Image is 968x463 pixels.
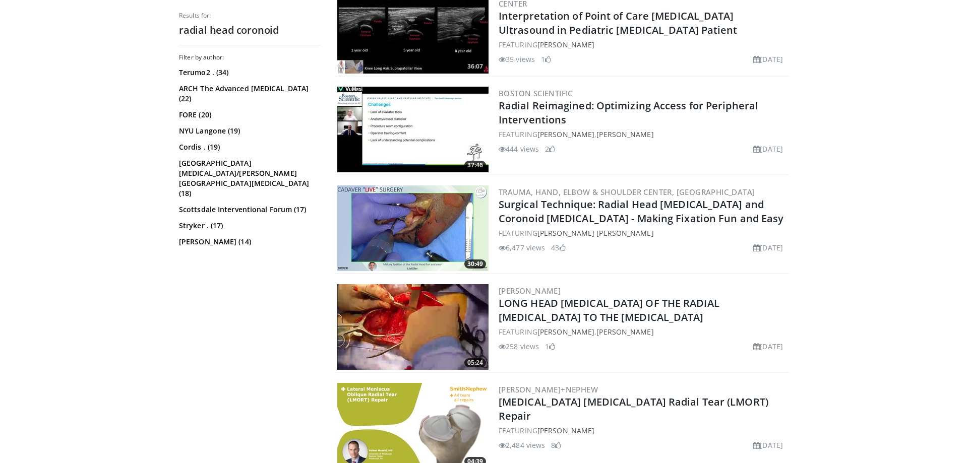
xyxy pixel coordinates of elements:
[464,358,486,367] span: 05:24
[537,129,594,139] a: [PERSON_NAME]
[179,53,320,61] h3: Filter by author:
[499,129,787,140] div: FEATURING ,
[499,425,787,436] div: FEATURING
[499,187,755,197] a: Trauma, Hand, Elbow & Shoulder Center, [GEOGRAPHIC_DATA]
[499,326,787,337] div: FEATURING ,
[179,158,318,199] a: [GEOGRAPHIC_DATA][MEDICAL_DATA]/[PERSON_NAME][GEOGRAPHIC_DATA][MEDICAL_DATA] (18)
[179,68,318,78] a: Terumo2 . (34)
[499,341,539,352] li: 258 views
[337,284,489,370] a: 05:24
[499,88,573,98] a: Boston Scientific
[537,228,654,238] a: [PERSON_NAME] [PERSON_NAME]
[179,126,318,136] a: NYU Langone (19)
[753,242,783,253] li: [DATE]
[337,284,489,370] img: f88ee3e6-372c-46c8-bd02-f7ee86950081.300x170_q85_crop-smart_upscale.jpg
[179,142,318,152] a: Cordis . (19)
[499,286,561,296] a: [PERSON_NAME]
[179,221,318,231] a: Stryker . (17)
[464,259,486,269] span: 30:49
[499,440,545,450] li: 2,484 views
[499,228,787,238] div: FEATURING
[499,384,598,394] a: [PERSON_NAME]+Nephew
[537,327,594,337] a: [PERSON_NAME]
[464,161,486,170] span: 37:46
[537,40,594,49] a: [PERSON_NAME]
[179,110,318,120] a: FORE (20)
[537,426,594,435] a: [PERSON_NAME]
[179,84,318,104] a: ARCH The Advanced [MEDICAL_DATA] (22)
[179,205,318,215] a: Scottsdale Interventional Forum (17)
[541,54,551,64] li: 1
[499,54,535,64] li: 35 views
[499,242,545,253] li: 6,477 views
[753,440,783,450] li: [DATE]
[337,87,489,172] a: 37:46
[499,197,783,225] a: Surgical Technique: Radial Head [MEDICAL_DATA] and Coronoid [MEDICAL_DATA] - Making Fixation Fun ...
[337,87,489,172] img: c038ed19-16d5-403f-b698-1d621e3d3fd1.300x170_q85_crop-smart_upscale.jpg
[337,185,489,271] a: 30:49
[753,341,783,352] li: [DATE]
[337,185,489,271] img: 311bca1b-6bf8-4fc1-a061-6f657f32dced.300x170_q85_crop-smart_upscale.jpg
[753,54,783,64] li: [DATE]
[179,24,320,37] h2: radial head coronoid
[499,9,738,37] a: Interpretation of Point of Care [MEDICAL_DATA] Ultrasound in Pediatric [MEDICAL_DATA] Patient
[545,341,555,352] li: 1
[545,144,555,154] li: 2
[551,440,561,450] li: 8
[753,144,783,154] li: [DATE]
[499,296,719,324] a: LONG HEAD [MEDICAL_DATA] OF THE RADIAL [MEDICAL_DATA] TO THE [MEDICAL_DATA]
[596,327,653,337] a: [PERSON_NAME]
[179,237,318,247] a: [PERSON_NAME] (14)
[499,144,539,154] li: 444 views
[551,242,565,253] li: 43
[499,395,768,423] a: [MEDICAL_DATA] [MEDICAL_DATA] Radial Tear (LMORT) Repair
[179,12,320,20] p: Results for:
[499,99,758,126] a: Radial Reimagined: Optimizing Access for Peripheral Interventions
[464,62,486,71] span: 36:07
[499,39,787,50] div: FEATURING
[596,129,653,139] a: [PERSON_NAME]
